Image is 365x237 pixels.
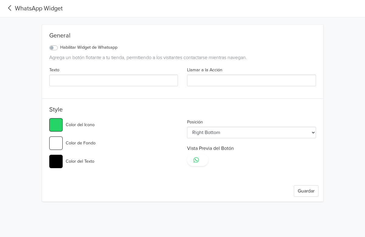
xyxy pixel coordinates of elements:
label: Color del Icono [66,122,95,128]
a: WhatsApp Widget [5,4,63,13]
label: Llamar a la Acción [187,67,222,73]
label: Habilitar Widget de Whatsapp [60,44,117,51]
label: Color de Fondo [66,140,96,147]
label: Color del Texto [66,158,94,165]
div: Agrega un botón flotante a tu tienda, permitiendo a los visitantes contactarse mientras navegan. [49,54,316,61]
label: Posición [187,119,203,126]
label: Texto [49,67,59,73]
button: Guardar [294,185,318,197]
h5: Style [49,106,316,116]
div: General [49,32,316,42]
h6: Vista Previa del Botón [187,146,316,151]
